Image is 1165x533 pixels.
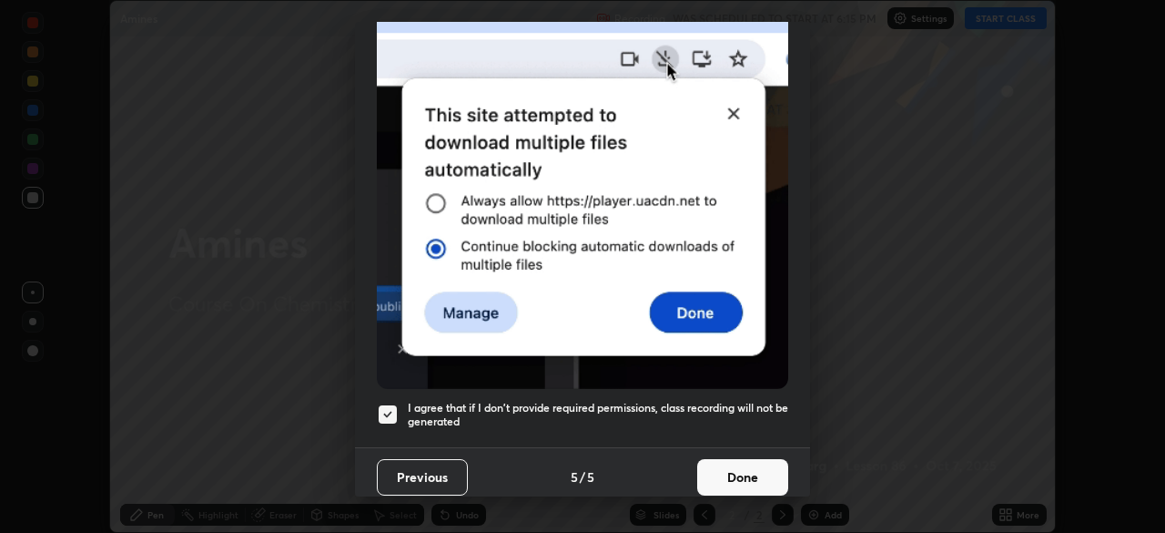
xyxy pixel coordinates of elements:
h4: 5 [571,467,578,487]
h4: 5 [587,467,594,487]
button: Previous [377,459,468,496]
h4: / [580,467,585,487]
button: Done [697,459,788,496]
h5: I agree that if I don't provide required permissions, class recording will not be generated [408,401,788,429]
